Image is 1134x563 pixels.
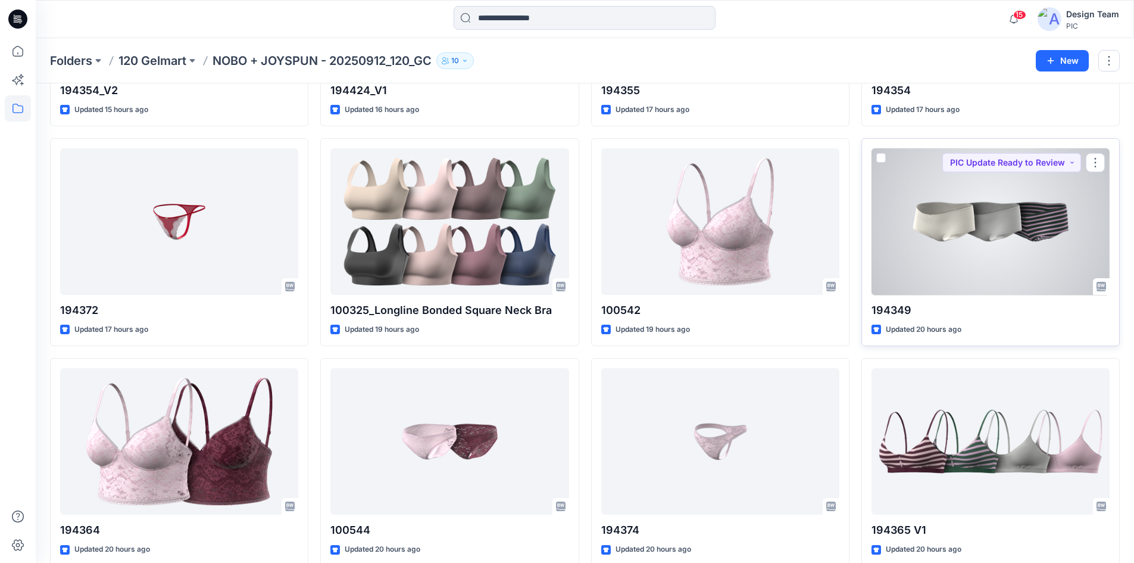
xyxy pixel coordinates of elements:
p: 100544 [330,522,568,539]
a: 194372 [60,148,298,296]
p: 10 [451,54,459,67]
p: 194354_V2 [60,82,298,99]
p: 194349 [871,302,1110,319]
a: 194374 [601,368,839,515]
p: Updated 17 hours ago [886,104,960,116]
p: Updated 20 hours ago [616,543,691,556]
div: PIC [1066,21,1119,30]
button: 10 [436,52,474,69]
a: 100325_Longline Bonded Square Neck Bra [330,148,568,296]
p: Updated 17 hours ago [616,104,689,116]
p: Updated 20 hours ago [886,324,961,336]
a: 194364 [60,368,298,515]
p: 194372 [60,302,298,319]
p: 100542 [601,302,839,319]
p: 194354 [871,82,1110,99]
a: 100544 [330,368,568,515]
button: New [1036,50,1089,71]
p: Updated 15 hours ago [74,104,148,116]
div: Design Team [1066,7,1119,21]
a: Folders [50,52,92,69]
span: 15 [1013,10,1026,20]
p: NOBO + JOYSPUN - 20250912_120_GC [213,52,432,69]
p: 194424_V1 [330,82,568,99]
p: Updated 16 hours ago [345,104,419,116]
p: Updated 20 hours ago [345,543,420,556]
a: 100542 [601,148,839,296]
p: 194364 [60,522,298,539]
p: Updated 20 hours ago [886,543,961,556]
p: Updated 19 hours ago [616,324,690,336]
p: 194365 V1 [871,522,1110,539]
p: 194374 [601,522,839,539]
p: Updated 19 hours ago [345,324,419,336]
a: 194365 V1 [871,368,1110,515]
p: Updated 17 hours ago [74,324,148,336]
p: Updated 20 hours ago [74,543,150,556]
p: 194355 [601,82,839,99]
img: avatar [1038,7,1061,31]
a: 194349 [871,148,1110,296]
a: 120 Gelmart [118,52,186,69]
p: 100325_Longline Bonded Square Neck Bra [330,302,568,319]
